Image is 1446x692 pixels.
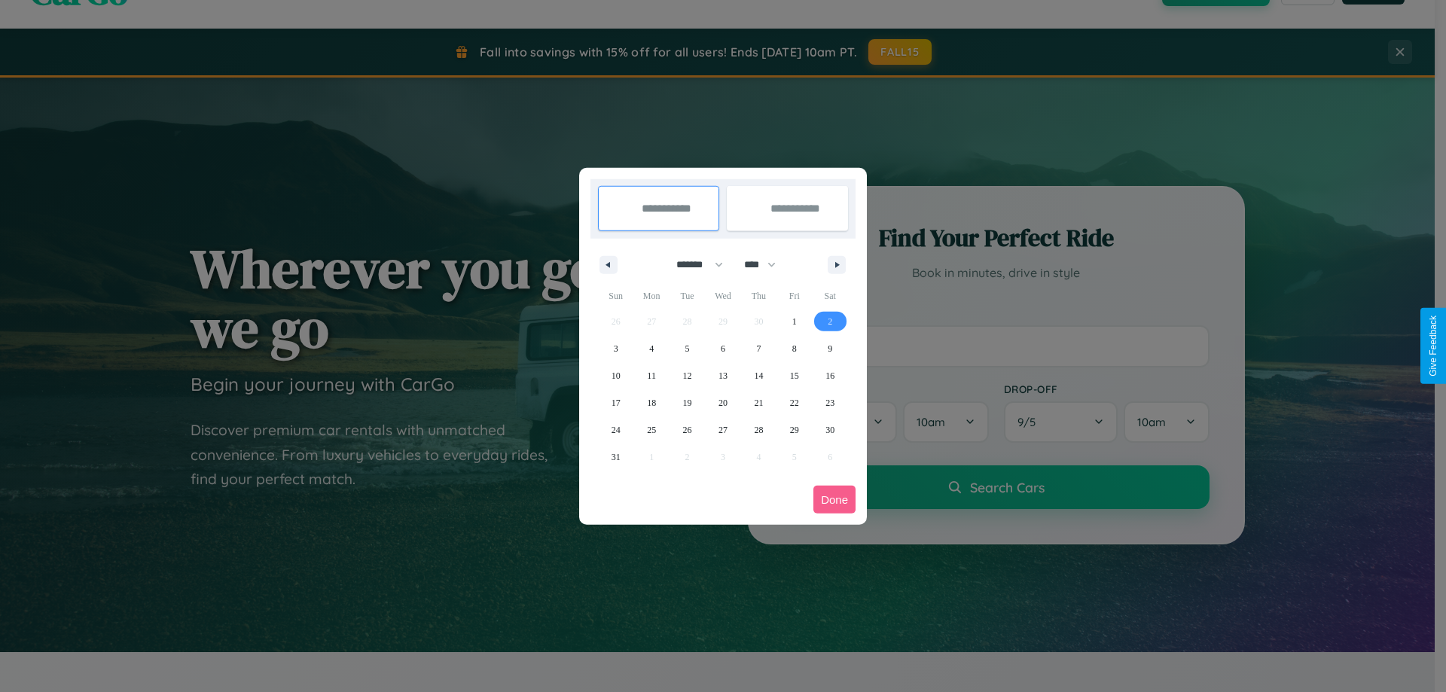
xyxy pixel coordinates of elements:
[741,389,776,416] button: 21
[705,335,740,362] button: 6
[633,284,669,308] span: Mon
[647,362,656,389] span: 11
[670,389,705,416] button: 19
[790,416,799,444] span: 29
[813,389,848,416] button: 23
[718,389,728,416] span: 20
[776,362,812,389] button: 15
[813,486,856,514] button: Done
[614,335,618,362] span: 3
[792,308,797,335] span: 1
[649,335,654,362] span: 4
[633,416,669,444] button: 25
[792,335,797,362] span: 8
[612,444,621,471] span: 31
[683,416,692,444] span: 26
[754,362,763,389] span: 14
[598,335,633,362] button: 3
[612,416,621,444] span: 24
[828,335,832,362] span: 9
[670,335,705,362] button: 5
[598,389,633,416] button: 17
[754,389,763,416] span: 21
[670,284,705,308] span: Tue
[776,389,812,416] button: 22
[705,416,740,444] button: 27
[741,335,776,362] button: 7
[776,335,812,362] button: 8
[813,362,848,389] button: 16
[718,362,728,389] span: 13
[790,362,799,389] span: 15
[683,362,692,389] span: 12
[721,335,725,362] span: 6
[776,308,812,335] button: 1
[598,444,633,471] button: 31
[612,389,621,416] span: 17
[705,362,740,389] button: 13
[825,362,834,389] span: 16
[1428,316,1438,376] div: Give Feedback
[756,335,761,362] span: 7
[598,284,633,308] span: Sun
[670,362,705,389] button: 12
[633,335,669,362] button: 4
[741,284,776,308] span: Thu
[776,284,812,308] span: Fri
[828,308,832,335] span: 2
[647,389,656,416] span: 18
[705,389,740,416] button: 20
[741,362,776,389] button: 14
[612,362,621,389] span: 10
[598,416,633,444] button: 24
[813,416,848,444] button: 30
[813,284,848,308] span: Sat
[741,416,776,444] button: 28
[683,389,692,416] span: 19
[813,335,848,362] button: 9
[754,416,763,444] span: 28
[813,308,848,335] button: 2
[825,389,834,416] span: 23
[705,284,740,308] span: Wed
[776,416,812,444] button: 29
[670,416,705,444] button: 26
[633,389,669,416] button: 18
[647,416,656,444] span: 25
[825,416,834,444] span: 30
[598,362,633,389] button: 10
[685,335,690,362] span: 5
[718,416,728,444] span: 27
[790,389,799,416] span: 22
[633,362,669,389] button: 11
